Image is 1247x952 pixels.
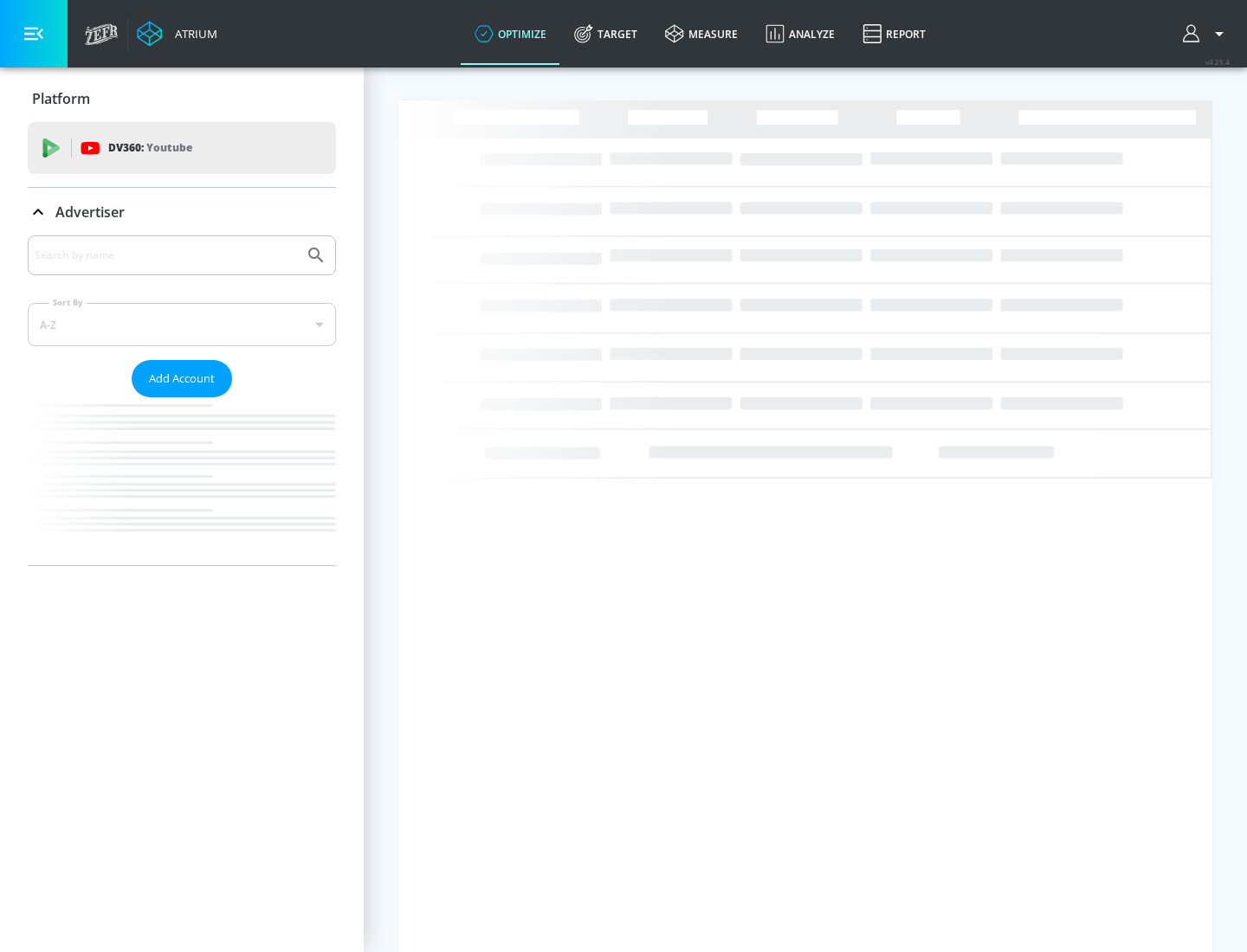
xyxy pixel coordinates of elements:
[28,303,336,346] div: A-Z
[28,122,336,174] div: DV360: Youtube
[108,138,192,158] p: DV360:
[35,244,297,267] input: Search by name
[146,138,192,157] p: Youtube
[168,26,217,42] div: Atrium
[560,3,651,65] a: Target
[651,3,752,65] a: measure
[752,3,849,65] a: Analyze
[132,360,232,397] button: Add Account
[28,188,336,236] div: Advertiser
[28,235,336,565] div: Advertiser
[49,297,87,308] label: Sort By
[849,3,940,65] a: Report
[137,21,217,47] a: Atrium
[1205,57,1230,67] span: v 4.25.4
[461,3,560,65] a: optimize
[28,397,336,565] nav: list of Advertiser
[32,89,90,108] p: Platform
[149,369,215,389] span: Add Account
[55,203,125,222] p: Advertiser
[28,74,336,123] div: Platform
